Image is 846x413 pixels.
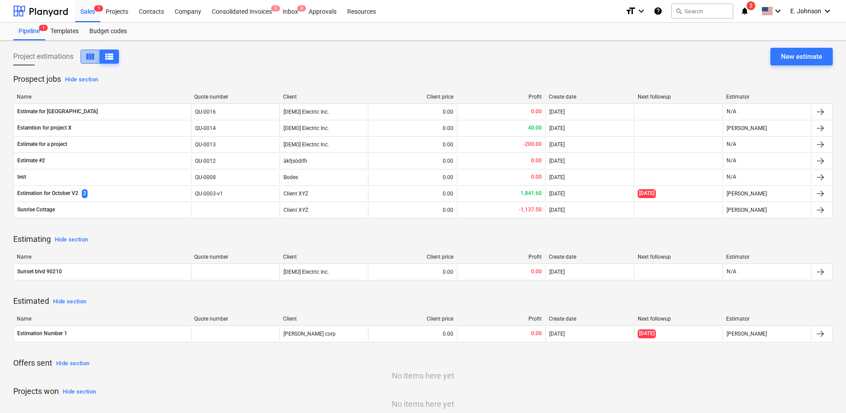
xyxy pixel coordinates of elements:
[549,207,565,213] div: [DATE]
[443,207,453,213] div: 0.00
[443,191,453,197] div: 0.00
[371,254,453,260] div: Client price
[194,94,276,100] div: Quote number
[443,109,453,115] div: 0.00
[194,254,276,260] div: Quote number
[726,254,808,260] div: Estimator
[638,329,656,338] span: [DATE]
[17,94,187,100] div: Name
[45,23,84,40] a: Templates
[528,124,542,132] p: 40.00
[781,51,822,62] div: New estimate
[531,173,542,181] p: 0.00
[723,327,811,341] div: [PERSON_NAME]
[17,206,55,214] div: Sunrise Cottage
[790,8,821,15] span: E. Johnson
[195,125,216,131] div: QU-0014
[443,125,453,131] div: 0.00
[531,157,542,164] p: 0.00
[13,23,45,40] div: Pipeline
[279,265,368,279] div: [DEMO] Electric Inc.
[549,125,565,131] div: [DATE]
[549,191,565,197] div: [DATE]
[13,356,833,371] p: Offers sent
[17,173,26,181] div: test
[549,141,565,148] div: [DATE]
[549,331,565,337] div: [DATE]
[654,6,662,16] i: Knowledge base
[675,8,682,15] span: search
[17,254,187,260] div: Name
[279,187,368,201] div: Client XYZ
[802,371,846,413] div: Chat Widget
[727,108,736,115] p: N/A
[638,254,720,260] div: Next followup
[460,94,542,100] div: Profit
[723,121,811,135] div: [PERSON_NAME]
[727,173,736,181] p: N/A
[17,141,67,148] div: Estimate for a project
[271,5,280,11] span: 3
[549,316,631,322] div: Create date
[671,4,733,19] button: Search
[13,73,833,87] p: Prospect jobs
[740,6,749,16] i: notifications
[773,6,783,16] i: keyboard_arrow_down
[17,316,187,322] div: Name
[194,316,276,322] div: Quote number
[723,203,811,217] div: [PERSON_NAME]
[279,121,368,135] div: [DEMO] Electric Inc.
[17,268,62,275] div: Sunset blvd 90210
[17,157,45,164] div: Estimate #2
[65,75,98,85] div: Hide section
[279,154,368,168] div: äkfjsödifh
[17,108,98,115] div: Estimate for [GEOGRAPHIC_DATA]
[625,6,636,16] i: format_size
[195,158,216,164] div: QU-0012
[279,203,368,217] div: Client XYZ
[279,327,368,341] div: [PERSON_NAME] corp
[443,174,453,180] div: 0.00
[279,105,368,119] div: [DEMO] Electric Inc.
[279,138,368,152] div: [DEMO] Electric Inc.
[521,190,542,197] p: 1,841.60
[523,141,542,148] p: -200.00
[727,141,736,148] p: N/A
[549,109,565,115] div: [DATE]
[84,23,132,40] a: Budget codes
[104,51,115,62] span: View as columns
[726,316,808,322] div: Estimator
[17,330,67,337] div: Estimation Number 1
[54,356,92,371] button: Hide section
[17,190,78,197] div: Estimation for October V2
[638,316,720,322] div: Next followup
[531,268,542,275] p: 0.00
[638,189,656,198] span: [DATE]
[549,254,631,260] div: Create date
[746,1,755,10] span: 2
[13,233,833,247] p: Estimating
[39,25,48,31] span: 1
[82,189,88,198] span: 2
[13,23,45,40] a: Pipeline1
[371,316,453,322] div: Client price
[283,254,365,260] div: Client
[297,5,306,11] span: 8
[279,170,368,184] div: Bodes
[283,94,365,100] div: Client
[549,94,631,100] div: Create date
[195,141,216,148] div: QU-0013
[443,269,453,275] div: 0.00
[443,158,453,164] div: 0.00
[56,359,89,369] div: Hide section
[63,73,100,87] button: Hide section
[727,268,736,275] p: N/A
[443,331,453,337] div: 0.00
[638,94,720,100] div: Next followup
[195,191,223,197] div: QU-0003-v1
[723,187,811,201] div: [PERSON_NAME]
[822,6,833,16] i: keyboard_arrow_down
[13,399,833,409] p: No items here yet
[51,294,88,309] button: Hide section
